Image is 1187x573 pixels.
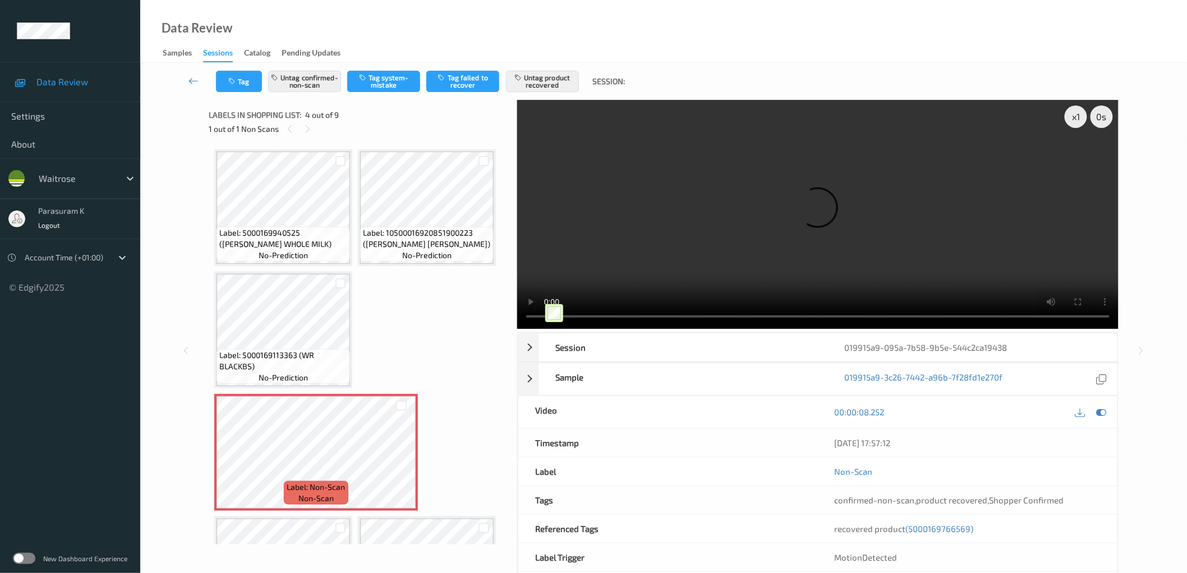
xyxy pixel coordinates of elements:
button: Tag system-mistake [347,71,420,92]
div: Pending Updates [282,47,341,61]
button: Tag [216,71,262,92]
div: MotionDetected [818,543,1117,571]
div: Sample [539,363,828,395]
div: [DATE] 17:57:12 [835,437,1101,448]
div: Label [518,457,818,485]
button: Untag confirmed-non-scan [268,71,341,92]
div: Session [539,333,828,361]
div: Tags [518,486,818,514]
span: no-prediction [259,250,308,261]
div: Sample019915a9-3c26-7442-a96b-7f28fd1e270f [518,363,1118,396]
div: Video [518,396,818,428]
a: 00:00:08.252 [835,406,885,418]
a: Samples [163,45,203,61]
span: Session: [593,76,625,87]
span: Label: Non-Scan [287,482,346,493]
a: 019915a9-3c26-7442-a96b-7f28fd1e270f [845,372,1003,387]
span: non-scan [298,493,334,504]
span: no-prediction [402,250,452,261]
div: Referenced Tags [518,515,818,543]
div: 019915a9-095a-7b58-9b5e-544c2ca19438 [828,333,1117,361]
a: Sessions [203,45,244,62]
div: Catalog [244,47,270,61]
span: 4 out of 9 [305,109,339,121]
div: Data Review [162,22,232,34]
button: Untag product recovered [506,71,579,92]
span: no-prediction [259,372,308,383]
a: Catalog [244,45,282,61]
span: recovered product [835,524,974,534]
div: 1 out of 1 Non Scans [209,122,509,136]
div: x 1 [1065,106,1087,128]
span: (5000169766569) [906,524,974,534]
div: Sessions [203,47,233,62]
a: Non-Scan [835,466,873,477]
div: 0 s [1091,106,1113,128]
div: Samples [163,47,192,61]
div: Session019915a9-095a-7b58-9b5e-544c2ca19438 [518,333,1118,362]
span: Label: 5000169940525 ([PERSON_NAME] WHOLE MILK) [219,227,347,250]
span: Label: 5000169113363 (WR BLACKBS) [219,350,347,372]
span: , , [835,495,1064,505]
span: Labels in shopping list: [209,109,301,121]
span: confirmed-non-scan [835,495,915,505]
div: Timestamp [518,429,818,457]
span: Label: 10500016920851900223 ([PERSON_NAME] [PERSON_NAME]) [363,227,491,250]
div: Label Trigger [518,543,818,571]
span: Shopper Confirmed [990,495,1064,505]
button: Tag failed to recover [426,71,499,92]
a: Pending Updates [282,45,352,61]
span: product recovered [917,495,988,505]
